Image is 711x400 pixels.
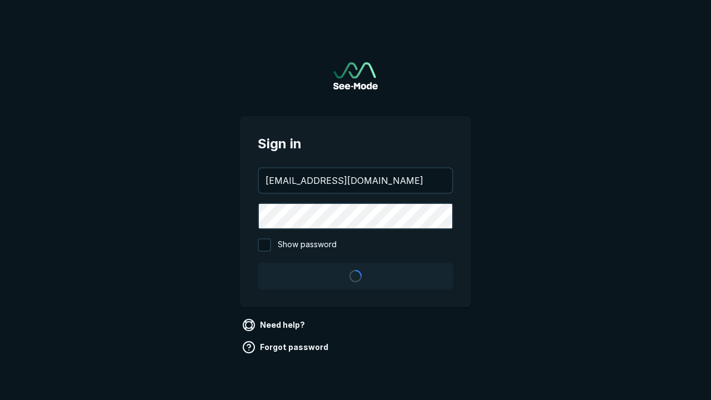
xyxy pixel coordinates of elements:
input: your@email.com [259,168,452,193]
a: Go to sign in [333,62,378,89]
a: Need help? [240,316,309,334]
a: Forgot password [240,338,333,356]
img: See-Mode Logo [333,62,378,89]
span: Show password [278,238,337,252]
span: Sign in [258,134,453,154]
